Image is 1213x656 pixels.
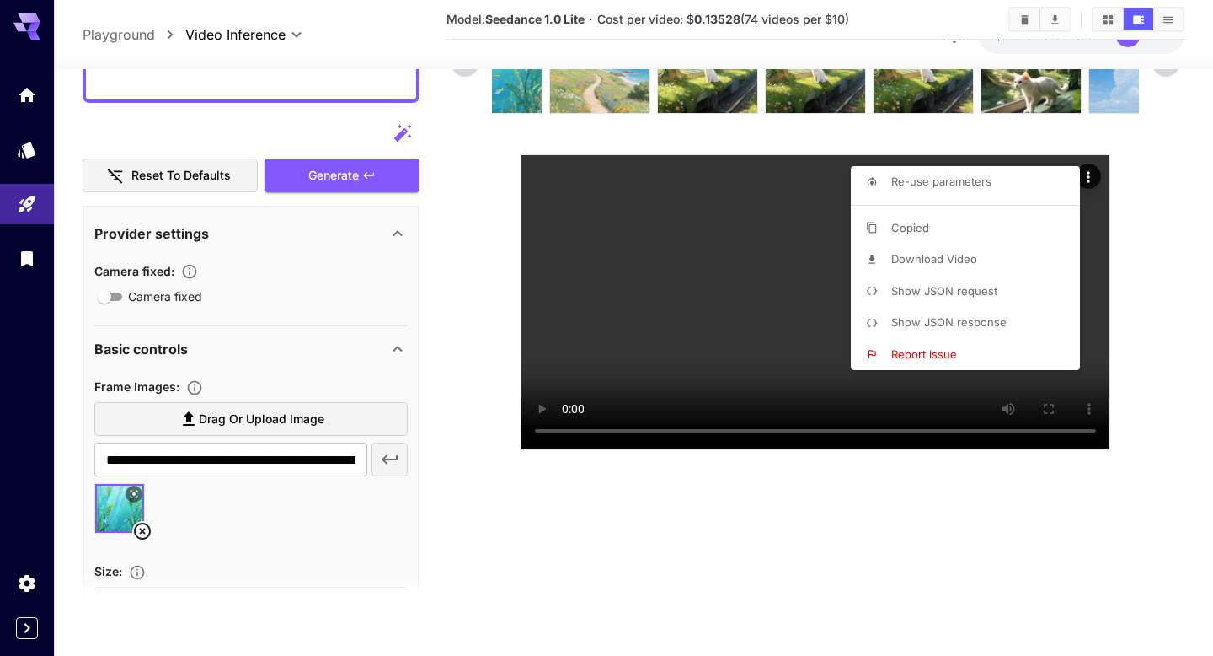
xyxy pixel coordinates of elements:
span: Copied [891,221,929,234]
span: Show JSON request [891,284,997,298]
iframe: Chat Widget [1129,575,1213,656]
span: Report issue [891,347,957,361]
span: Re-use parameters [891,175,991,188]
span: Download Video [891,252,977,266]
span: Show JSON response [891,315,1007,329]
